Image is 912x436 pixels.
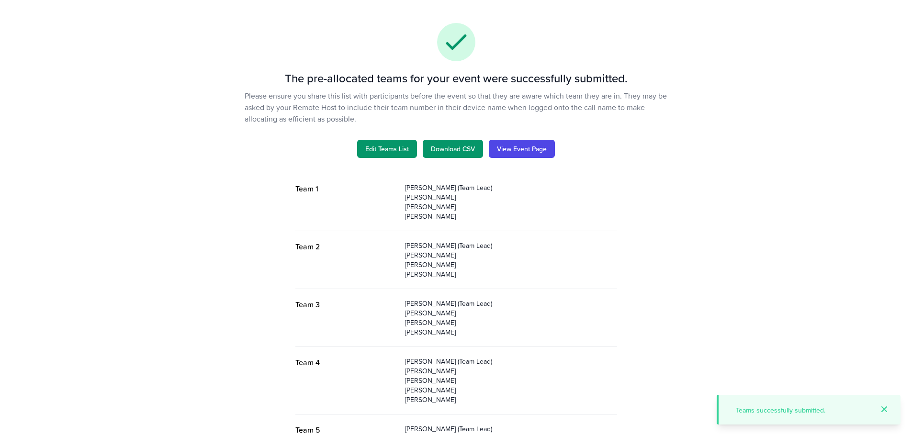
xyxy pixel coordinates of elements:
[405,376,617,385] p: [PERSON_NAME]
[405,395,617,404] p: [PERSON_NAME]
[405,269,617,279] p: [PERSON_NAME]
[357,140,417,158] a: Edit Teams List
[405,241,617,250] p: [PERSON_NAME] (Team Lead)
[405,424,617,434] p: [PERSON_NAME] (Team Lead)
[405,357,617,366] p: [PERSON_NAME] (Team Lead)
[295,241,397,252] p: Team 2
[104,71,809,86] h3: The pre-allocated teams for your event were successfully submitted.
[405,385,617,395] p: [PERSON_NAME]
[295,424,397,436] p: Team 5
[423,140,483,158] a: Download CSV
[736,405,872,415] p: Teams successfully submitted.
[245,90,667,124] p: Please ensure you share this list with participants before the event so that they are aware which...
[405,299,617,308] p: [PERSON_NAME] (Team Lead)
[295,357,397,368] p: Team 4
[405,366,617,376] p: [PERSON_NAME]
[489,140,555,158] a: View Event Page
[405,202,617,212] p: [PERSON_NAME]
[405,183,617,192] p: [PERSON_NAME] (Team Lead)
[295,183,397,194] p: Team 1
[405,192,617,202] p: [PERSON_NAME]
[405,260,617,269] p: [PERSON_NAME]
[405,250,617,260] p: [PERSON_NAME]
[405,318,617,327] p: [PERSON_NAME]
[405,212,617,221] p: [PERSON_NAME]
[405,327,617,337] p: [PERSON_NAME]
[295,299,397,310] p: Team 3
[405,308,617,318] p: [PERSON_NAME]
